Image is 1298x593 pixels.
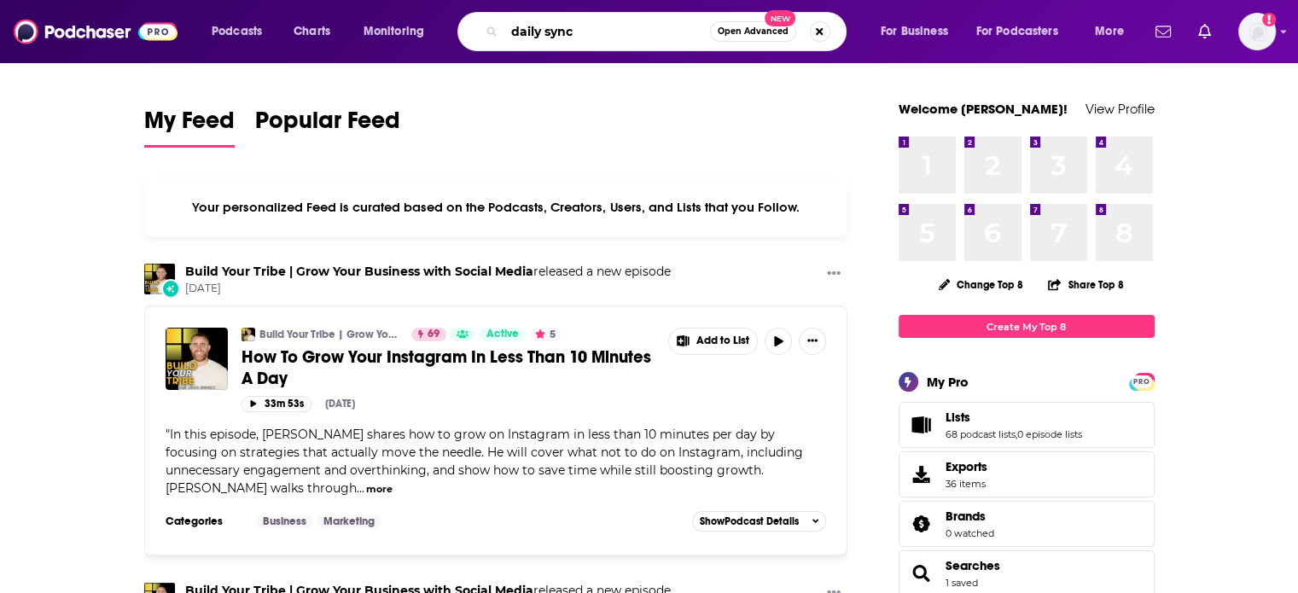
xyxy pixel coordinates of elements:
[765,10,795,26] span: New
[1016,428,1017,440] span: ,
[899,451,1155,497] a: Exports
[166,427,803,496] span: In this episode, [PERSON_NAME] shares how to grow on Instagram in less than 10 minutes per day by...
[185,264,671,280] h3: released a new episode
[899,402,1155,448] span: Lists
[166,515,242,528] h3: Categories
[965,18,1083,45] button: open menu
[1132,375,1152,388] span: PRO
[869,18,969,45] button: open menu
[905,561,939,585] a: Searches
[905,512,939,536] a: Brands
[710,21,796,42] button: Open AdvancedNew
[474,12,863,51] div: Search podcasts, credits, & more...
[411,328,446,341] a: 69
[255,106,400,145] span: Popular Feed
[820,264,847,285] button: Show More Button
[166,328,228,390] img: How To Grow Your Instagram In Less Than 10 Minutes A Day
[946,459,987,474] span: Exports
[14,15,178,48] img: Podchaser - Follow, Share and Rate Podcasts
[161,279,180,298] div: New Episode
[1191,17,1218,46] a: Show notifications dropdown
[144,178,848,236] div: Your personalized Feed is curated based on the Podcasts, Creators, Users, and Lists that you Follow.
[212,20,262,44] span: Podcasts
[976,20,1058,44] span: For Podcasters
[927,374,969,390] div: My Pro
[504,18,710,45] input: Search podcasts, credits, & more...
[946,410,970,425] span: Lists
[1047,268,1124,301] button: Share Top 8
[480,328,526,341] a: Active
[946,478,987,490] span: 36 items
[428,326,439,343] span: 69
[242,346,656,389] a: How To Grow Your Instagram In Less Than 10 Minutes A Day
[357,480,364,496] span: ...
[1238,13,1276,50] button: Show profile menu
[718,27,789,36] span: Open Advanced
[242,346,651,389] span: How To Grow Your Instagram In Less Than 10 Minutes A Day
[530,328,561,341] button: 5
[905,413,939,437] a: Lists
[1095,20,1124,44] span: More
[700,515,799,527] span: Show Podcast Details
[905,462,939,486] span: Exports
[259,328,400,341] a: Build Your Tribe | Grow Your Business with Social Media
[692,511,827,532] button: ShowPodcast Details
[294,20,330,44] span: Charts
[899,501,1155,547] span: Brands
[946,509,994,524] a: Brands
[185,264,533,279] a: Build Your Tribe | Grow Your Business with Social Media
[144,106,235,148] a: My Feed
[144,106,235,145] span: My Feed
[1086,101,1155,117] a: View Profile
[899,101,1068,117] a: Welcome [PERSON_NAME]!
[256,515,313,528] a: Business
[185,282,671,296] span: [DATE]
[317,515,381,528] a: Marketing
[1262,13,1276,26] svg: Add a profile image
[364,20,424,44] span: Monitoring
[1083,18,1145,45] button: open menu
[325,398,355,410] div: [DATE]
[1017,428,1082,440] a: 0 episode lists
[1149,17,1178,46] a: Show notifications dropdown
[200,18,284,45] button: open menu
[928,274,1034,295] button: Change Top 8
[352,18,446,45] button: open menu
[1238,13,1276,50] img: User Profile
[255,106,400,148] a: Popular Feed
[899,315,1155,338] a: Create My Top 8
[946,509,986,524] span: Brands
[366,482,393,497] button: more
[946,577,978,589] a: 1 saved
[242,396,311,412] button: 33m 53s
[881,20,948,44] span: For Business
[282,18,341,45] a: Charts
[1132,375,1152,387] a: PRO
[946,410,1082,425] a: Lists
[144,264,175,294] img: Build Your Tribe | Grow Your Business with Social Media
[696,334,749,347] span: Add to List
[946,527,994,539] a: 0 watched
[946,428,1016,440] a: 68 podcast lists
[946,558,1000,573] a: Searches
[1238,13,1276,50] span: Logged in as NickG
[669,328,758,354] button: Show More Button
[799,328,826,355] button: Show More Button
[242,328,255,341] img: Build Your Tribe | Grow Your Business with Social Media
[166,427,803,496] span: "
[486,326,519,343] span: Active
